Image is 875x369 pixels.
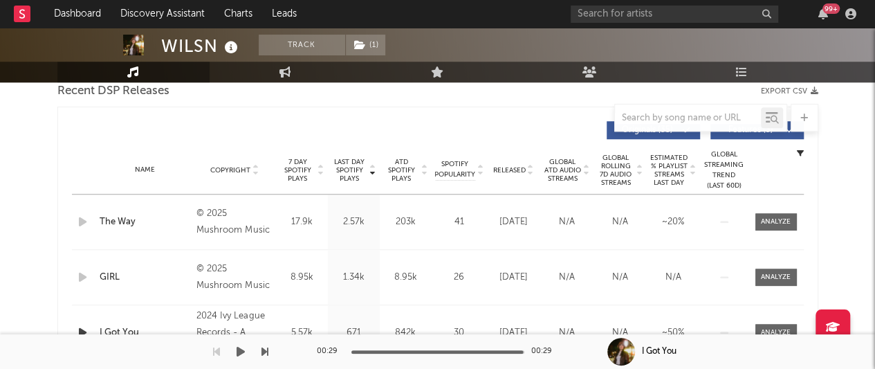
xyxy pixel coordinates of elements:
[161,35,241,57] div: WILSN
[331,215,376,229] div: 2.57k
[57,83,169,100] span: Recent DSP Releases
[544,158,582,183] span: Global ATD Audio Streams
[196,261,272,294] div: © 2025 Mushroom Music
[597,215,643,229] div: N/A
[434,159,475,180] span: Spotify Popularity
[383,326,428,340] div: 842k
[383,158,420,183] span: ATD Spotify Plays
[100,165,190,175] div: Name
[571,6,778,23] input: Search for artists
[650,326,697,340] div: ~ 50 %
[703,150,745,191] div: Global Streaming Trend (Last 60D)
[259,35,345,55] button: Track
[650,215,697,229] div: ~ 20 %
[761,87,818,96] button: Export CSV
[650,154,688,187] span: Estimated % Playlist Streams Last Day
[597,271,643,285] div: N/A
[100,326,190,340] a: I Got You
[490,215,537,229] div: [DATE]
[642,345,676,358] div: I Got You
[435,215,483,229] div: 41
[100,271,190,285] a: GIRL
[279,215,324,229] div: 17.9k
[345,35,386,55] span: ( 1 )
[615,113,761,124] input: Search by song name or URL
[435,271,483,285] div: 26
[210,166,250,174] span: Copyright
[544,326,590,340] div: N/A
[822,3,840,14] div: 99 +
[383,271,428,285] div: 8.95k
[490,271,537,285] div: [DATE]
[331,326,376,340] div: 671
[544,215,590,229] div: N/A
[279,271,324,285] div: 8.95k
[490,326,537,340] div: [DATE]
[331,158,368,183] span: Last Day Spotify Plays
[196,308,272,358] div: 2024 Ivy League Records - A Mushroom Music Recording
[597,326,643,340] div: N/A
[650,271,697,285] div: N/A
[818,8,828,19] button: 99+
[544,271,590,285] div: N/A
[196,206,272,239] div: © 2025 Mushroom Music
[279,326,324,340] div: 5.57k
[493,166,526,174] span: Released
[435,326,483,340] div: 30
[597,154,635,187] span: Global Rolling 7D Audio Streams
[100,215,190,229] a: The Way
[317,343,344,360] div: 00:29
[383,215,428,229] div: 203k
[346,35,385,55] button: (1)
[331,271,376,285] div: 1.34k
[531,343,559,360] div: 00:29
[279,158,316,183] span: 7 Day Spotify Plays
